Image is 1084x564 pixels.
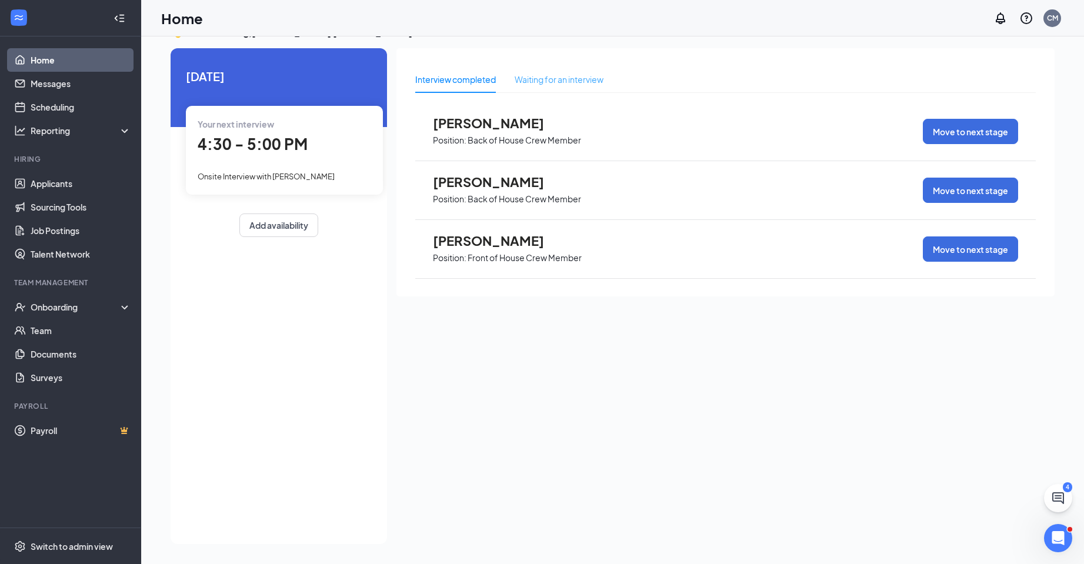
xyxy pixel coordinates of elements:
div: Team Management [14,278,129,288]
svg: Analysis [14,125,26,136]
svg: Collapse [114,12,125,24]
span: [PERSON_NAME] [433,174,562,189]
p: Position: [433,193,466,205]
div: Payroll [14,401,129,411]
p: Front of House Crew Member [468,252,582,263]
a: Surveys [31,366,131,389]
div: Switch to admin view [31,540,113,552]
p: Position: [433,252,466,263]
button: Move to next stage [923,119,1018,144]
svg: ChatActive [1051,491,1065,505]
span: Your next interview [198,119,274,129]
span: [DATE] [186,67,372,85]
svg: UserCheck [14,301,26,313]
span: Onsite Interview with [PERSON_NAME] [198,172,335,181]
span: [PERSON_NAME] [433,233,562,248]
h1: Home [161,8,203,28]
svg: Settings [14,540,26,552]
p: Back of House Crew Member [468,193,581,205]
a: Applicants [31,172,131,195]
a: Sourcing Tools [31,195,131,219]
a: Documents [31,342,131,366]
svg: Notifications [993,11,1008,25]
svg: WorkstreamLogo [13,12,25,24]
button: Add availability [239,213,318,237]
p: Position: [433,135,466,146]
svg: QuestionInfo [1019,11,1033,25]
a: Team [31,319,131,342]
span: [PERSON_NAME] [433,115,562,131]
a: Home [31,48,131,72]
a: Scheduling [31,95,131,119]
button: ChatActive [1044,484,1072,512]
span: 4:30 - 5:00 PM [198,134,308,153]
div: Waiting for an interview [515,73,603,86]
div: CM [1047,13,1058,23]
a: Talent Network [31,242,131,266]
div: Onboarding [31,301,121,313]
div: 4 [1063,482,1072,492]
iframe: Intercom live chat [1044,524,1072,552]
a: Job Postings [31,219,131,242]
div: Hiring [14,154,129,164]
a: PayrollCrown [31,419,131,442]
a: Messages [31,72,131,95]
div: Reporting [31,125,132,136]
div: Interview completed [415,73,496,86]
button: Move to next stage [923,178,1018,203]
button: Move to next stage [923,236,1018,262]
p: Back of House Crew Member [468,135,581,146]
